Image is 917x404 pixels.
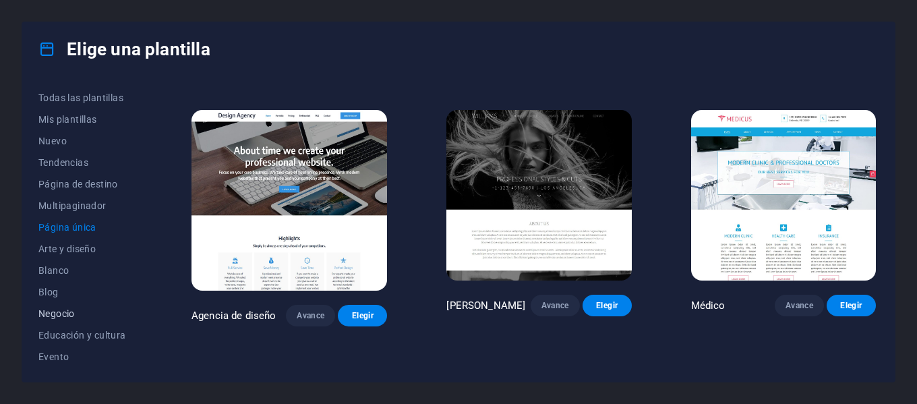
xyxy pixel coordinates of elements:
button: Educación y cultura [38,324,132,346]
button: Elegir [827,295,876,316]
font: [PERSON_NAME] [446,299,525,312]
font: Elegir [352,311,374,320]
img: Williams [446,110,631,281]
font: Agencia de diseño [191,310,276,322]
font: Elige una plantilla [67,39,210,59]
button: Multipaginador [38,195,132,217]
font: Página única [38,222,96,233]
button: Tendencias [38,152,132,173]
font: Blog [38,287,59,297]
button: Mis plantillas [38,109,132,130]
font: Tendencias [38,157,88,168]
button: Avance [775,295,824,316]
font: Página de destino [38,179,118,190]
font: Blanco [38,265,69,276]
font: Multipaginador [38,200,107,211]
font: Avance [786,301,813,310]
button: Página de destino [38,173,132,195]
font: Educación y cultura [38,330,126,341]
font: Elegir [840,301,862,310]
button: Elegir [583,295,632,316]
font: Evento [38,351,69,362]
font: Todas las plantillas [38,92,123,103]
button: Página única [38,217,132,238]
font: Negocio [38,308,75,319]
font: Elegir [596,301,618,310]
font: Avance [541,301,569,310]
font: Arte y diseño [38,243,96,254]
button: Avance [531,295,580,316]
font: Nuevo [38,136,67,146]
img: Agencia de diseño [191,110,387,291]
font: Médico [691,299,726,312]
button: Blanco [38,260,132,281]
button: Evento [38,346,132,368]
button: Negocio [38,303,132,324]
button: Blog [38,281,132,303]
font: Mis plantillas [38,114,97,125]
button: Elegir [338,305,387,326]
button: Avance [286,305,335,326]
button: Nuevo [38,130,132,152]
font: Avance [297,311,324,320]
button: Todas las plantillas [38,87,132,109]
img: Médico [691,110,876,281]
button: Arte y diseño [38,238,132,260]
